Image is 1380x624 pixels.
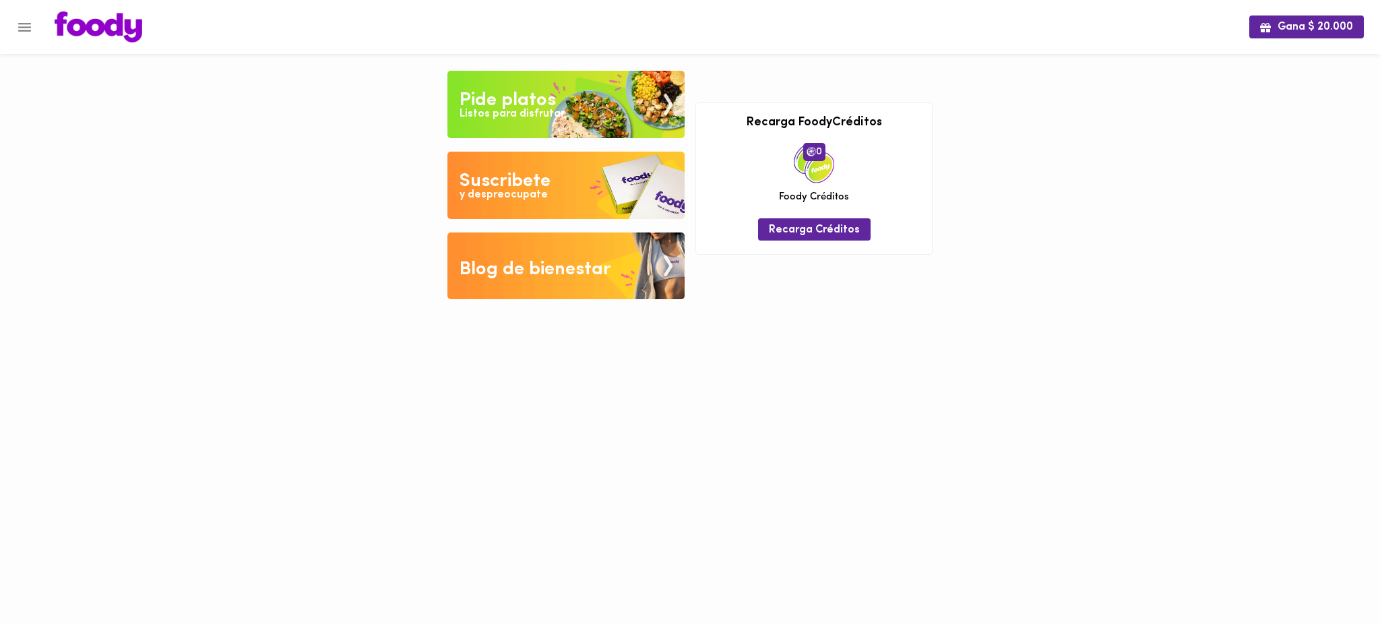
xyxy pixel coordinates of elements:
[447,71,685,138] img: Pide un Platos
[769,224,860,237] span: Recarga Créditos
[460,168,551,195] div: Suscribete
[803,143,825,160] span: 0
[1302,546,1367,611] iframe: Messagebird Livechat Widget
[447,152,685,219] img: Disfruta bajar de peso
[460,256,611,283] div: Blog de bienestar
[779,190,849,204] span: Foody Créditos
[1260,21,1353,34] span: Gana $ 20.000
[8,11,41,44] button: Menu
[758,218,871,241] button: Recarga Créditos
[1249,15,1364,38] button: Gana $ 20.000
[794,143,834,183] img: credits-package.png
[55,11,142,42] img: logo.png
[460,87,556,114] div: Pide platos
[460,187,548,203] div: y despreocupate
[460,106,565,122] div: Listos para disfrutar
[807,147,816,156] img: foody-creditos.png
[706,117,922,130] h3: Recarga FoodyCréditos
[447,232,685,300] img: Blog de bienestar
